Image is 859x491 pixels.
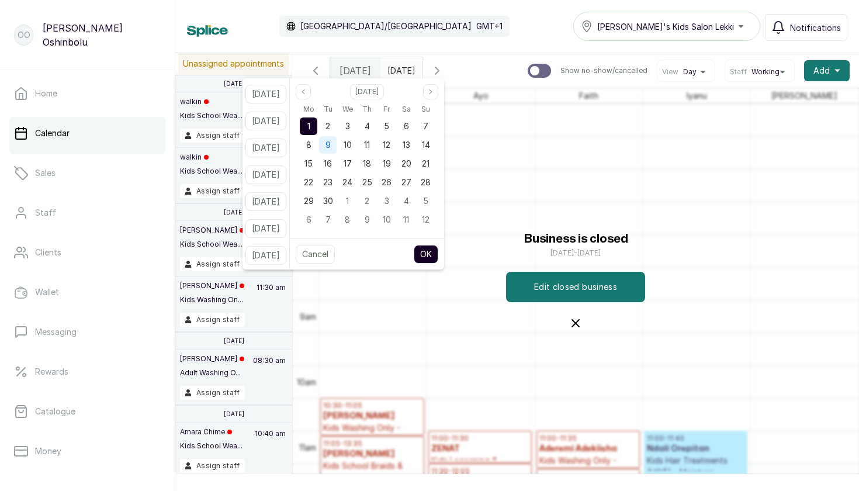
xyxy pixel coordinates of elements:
p: walkin [180,153,243,162]
span: 30 [323,196,333,206]
a: Home [9,77,165,110]
span: 12 [383,140,390,150]
span: 8 [306,140,311,150]
span: 20 [401,158,411,168]
a: Staff [9,196,165,229]
div: 24 Sep 2025 [338,173,357,192]
a: Calendar [9,117,165,150]
div: 01 Oct 2025 [338,192,357,210]
span: 9 [365,215,370,224]
p: Kids School Wea... [180,441,243,451]
p: [PERSON_NAME] Oshinbolu [43,21,161,49]
p: walkin [180,97,243,106]
span: 19 [383,158,391,168]
p: Kids School Wea... [180,240,244,249]
span: 3 [385,196,389,206]
span: 7 [325,215,331,224]
span: 7 [423,121,428,131]
p: [DATE] [224,80,244,87]
div: 18 Sep 2025 [358,154,377,173]
div: 16 Sep 2025 [318,154,338,173]
button: OK [414,245,438,264]
div: 08 Sep 2025 [299,136,318,154]
div: 23 Sep 2025 [318,173,338,192]
div: 07 Sep 2025 [416,117,435,136]
div: 22 Sep 2025 [299,173,318,192]
span: 6 [404,121,409,131]
div: Tuesday [318,102,338,117]
p: 10:40 am [253,427,288,459]
p: Adult Washing O... [180,368,244,378]
span: 12 [422,215,430,224]
button: Notifications [765,14,847,41]
div: 09 Sep 2025 [318,136,338,154]
div: 27 Sep 2025 [396,173,415,192]
p: Messaging [35,326,77,338]
div: Monday [299,102,318,117]
div: 12 Oct 2025 [416,210,435,229]
p: 08:30 am [251,354,288,386]
p: [PERSON_NAME] [180,281,244,291]
button: Next month [423,84,438,99]
p: Unassigned appointments [178,53,289,74]
button: Assign staff [180,313,245,327]
p: Catalogue [35,406,75,417]
span: 10 [344,140,352,150]
div: 11 Sep 2025 [358,136,377,154]
p: Calendar [35,127,70,139]
div: Saturday [396,102,415,117]
div: 29 Sep 2025 [299,192,318,210]
p: Kids Washing On... [180,295,244,305]
div: 09 Oct 2025 [358,210,377,229]
div: Sunday [416,102,435,117]
a: Sales [9,157,165,189]
p: Home [35,88,57,99]
button: Previous month [296,84,311,99]
span: 1 [346,196,349,206]
span: 4 [404,196,409,206]
p: Staff [35,207,56,219]
span: Sa [402,102,411,116]
span: Th [362,102,372,116]
span: Mo [303,102,314,116]
span: Su [421,102,430,116]
span: 5 [423,196,428,206]
button: [DATE] [245,112,286,130]
button: Select month [350,84,384,99]
p: Show no-show/cancelled [560,66,647,75]
button: Assign staff [180,257,245,271]
span: 24 [342,177,352,187]
span: Tu [324,102,332,116]
p: Money [35,445,61,457]
span: 28 [421,177,431,187]
p: [DATE] - [DATE] [480,248,671,258]
div: Thursday [358,102,377,117]
span: 27 [401,177,411,187]
button: [PERSON_NAME]'s Kids Salon Lekki [573,12,760,41]
span: View [662,67,678,77]
div: Friday [377,102,396,117]
button: [DATE] [245,192,286,211]
a: Catalogue [9,395,165,428]
p: [PERSON_NAME] [180,354,244,364]
div: Sep 2025 [299,102,435,229]
button: [DATE] [245,246,286,265]
span: 10 [383,215,391,224]
a: Messaging [9,316,165,348]
span: 29 [304,196,314,206]
span: 25 [362,177,372,187]
a: Clients [9,236,165,269]
div: 04 Oct 2025 [396,192,415,210]
span: 1 [307,121,310,131]
p: [PERSON_NAME] [180,226,244,235]
p: OO [18,29,30,41]
p: Clients [35,247,61,258]
div: Wednesday [338,102,357,117]
p: Amara Chime [180,427,243,437]
button: Add [804,60,850,81]
div: 05 Sep 2025 [377,117,396,136]
button: Assign staff [180,459,245,473]
svg: page next [427,88,434,95]
span: 9 [325,140,331,150]
span: 3 [345,121,350,131]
